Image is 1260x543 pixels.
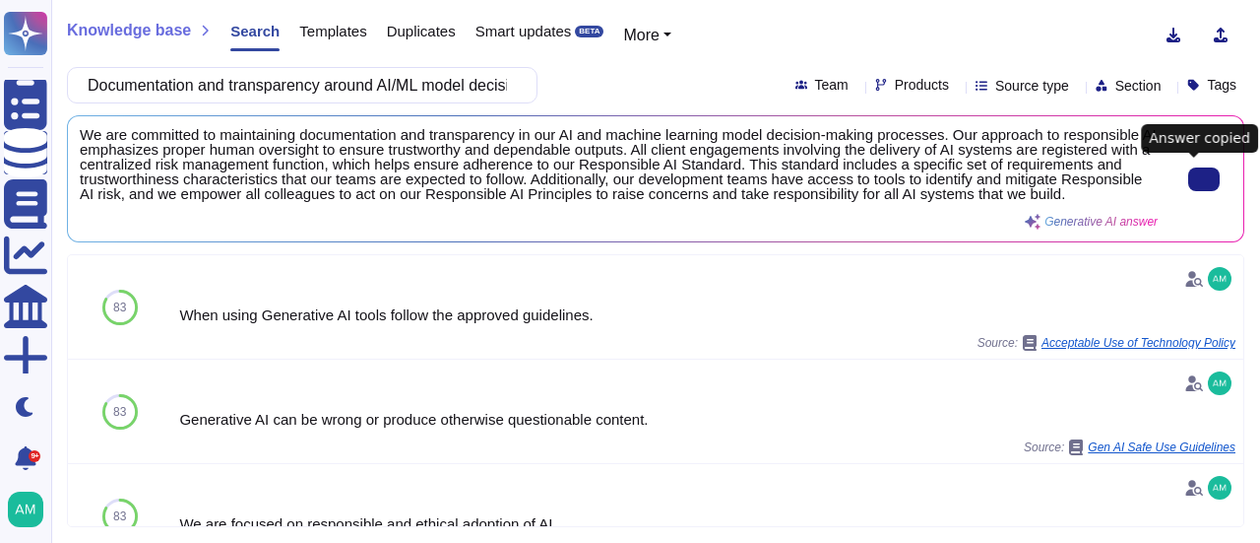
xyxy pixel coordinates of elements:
[179,307,1235,322] div: When using Generative AI tools follow the approved guidelines.
[1208,267,1231,291] img: user
[1115,79,1162,93] span: Section
[623,27,659,43] span: More
[230,24,280,38] span: Search
[1208,372,1231,395] img: user
[113,510,126,522] span: 83
[29,450,40,462] div: 9+
[179,516,1235,531] div: We are focused on responsible and ethical adoption of AI.
[1208,476,1231,500] img: user
[1207,78,1236,92] span: Tags
[895,78,949,92] span: Products
[1044,216,1158,228] span: Generative AI answer
[1041,337,1235,349] span: Acceptable Use of Technology Policy
[179,412,1235,427] div: Generative AI can be wrong or produce otherwise questionable content.
[815,78,849,92] span: Team
[299,24,366,38] span: Templates
[67,23,191,38] span: Knowledge base
[1141,124,1258,153] div: Answer copied
[387,24,456,38] span: Duplicates
[575,26,603,37] div: BETA
[1024,440,1235,455] span: Source:
[113,302,126,313] span: 83
[623,24,671,47] button: More
[113,406,126,418] span: 83
[80,128,1158,202] span: We are committed to maintaining documentation and transparency in our AI and machine learning mod...
[8,492,43,527] img: user
[78,68,517,102] input: Search a question or template...
[4,488,57,531] button: user
[475,24,572,38] span: Smart updates
[977,335,1235,351] span: Source:
[1088,441,1235,453] span: Gen AI Safe Use Guidelines
[995,79,1069,93] span: Source type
